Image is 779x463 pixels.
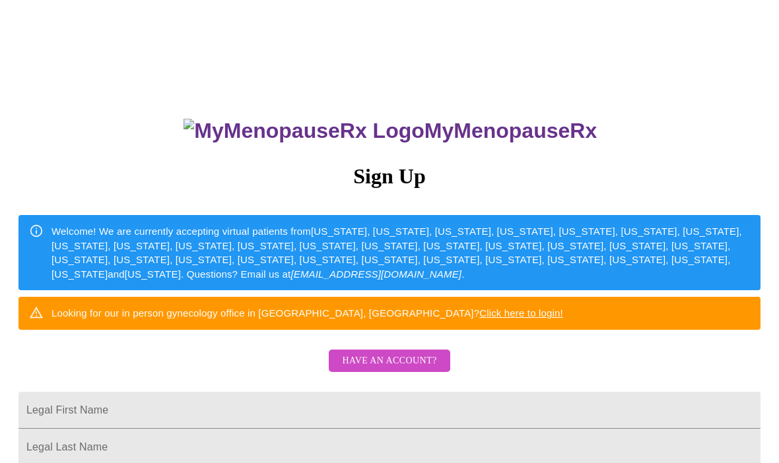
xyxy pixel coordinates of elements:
[290,268,461,280] em: [EMAIL_ADDRESS][DOMAIN_NAME]
[342,353,436,369] span: Have an account?
[51,219,750,286] div: Welcome! We are currently accepting virtual patients from [US_STATE], [US_STATE], [US_STATE], [US...
[18,164,761,189] h3: Sign Up
[479,307,563,319] a: Click here to login!
[325,364,453,375] a: Have an account?
[329,350,450,373] button: Have an account?
[184,119,424,143] img: MyMenopauseRx Logo
[51,301,563,325] div: Looking for our in person gynecology office in [GEOGRAPHIC_DATA], [GEOGRAPHIC_DATA]?
[20,119,761,143] h3: MyMenopauseRx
